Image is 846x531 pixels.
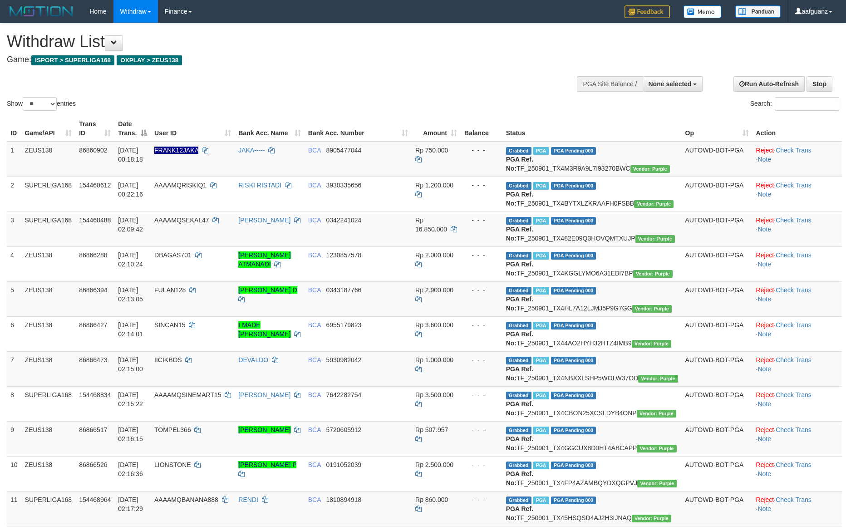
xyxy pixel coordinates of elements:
span: [DATE] 02:14:01 [118,321,143,338]
span: PGA Pending [551,217,596,225]
span: Marked by aafpengsreynich [533,322,549,329]
td: AUTOWD-BOT-PGA [682,142,753,177]
td: 3 [7,211,21,246]
span: DBAGAS701 [154,251,192,259]
span: [DATE] 02:10:24 [118,251,143,268]
span: Grabbed [506,392,531,399]
span: Vendor URL: https://trx4.1velocity.biz [637,410,676,418]
td: ZEUS138 [21,456,76,491]
td: TF_250901_TX4HL7A12LJMJ5P9G7GG [502,281,682,316]
td: ZEUS138 [21,246,76,281]
span: 154460612 [79,182,111,189]
span: Rp 3.500.000 [415,391,453,398]
span: Copy 6955179823 to clipboard [326,321,361,329]
span: AAAAMQBANANA888 [154,496,218,503]
a: Reject [756,251,774,259]
span: Marked by aafpengsreynich [533,252,549,260]
td: 10 [7,456,21,491]
span: Grabbed [506,322,531,329]
td: TF_250901_TX4NBXXLSHP5WOLW37OD [502,351,682,386]
span: 154468488 [79,216,111,224]
span: 86866427 [79,321,107,329]
span: Vendor URL: https://trx4.1velocity.biz [632,340,671,348]
span: BCA [308,391,321,398]
span: Rp 2.000.000 [415,251,453,259]
span: Grabbed [506,217,531,225]
div: - - - [464,146,499,155]
span: Marked by aafnonsreyleab [533,182,549,190]
span: 86866394 [79,286,107,294]
span: Vendor URL: https://trx4.1velocity.biz [635,235,675,243]
span: [DATE] 02:16:36 [118,461,143,477]
td: TF_250901_TX4CBON25XCSLDYB4ONP [502,386,682,421]
b: PGA Ref. No: [506,191,533,207]
td: AUTOWD-BOT-PGA [682,246,753,281]
span: Copy 0343187766 to clipboard [326,286,361,294]
span: Rp 1.200.000 [415,182,453,189]
td: 9 [7,421,21,456]
img: Button%20Memo.svg [684,5,722,18]
span: IICIKBOS [154,356,182,364]
td: · · [753,491,842,526]
a: Reject [756,496,774,503]
b: PGA Ref. No: [506,365,533,382]
div: - - - [464,495,499,504]
span: 86866517 [79,426,107,433]
span: [DATE] 02:17:29 [118,496,143,512]
span: Copy 5930982042 to clipboard [326,356,361,364]
a: Note [757,400,771,408]
a: Check Trans [776,147,812,154]
td: AUTOWD-BOT-PGA [682,351,753,386]
span: Copy 1810894918 to clipboard [326,496,361,503]
span: 154468964 [79,496,111,503]
a: Note [757,261,771,268]
span: Vendor URL: https://trx4.1velocity.biz [638,375,678,383]
th: User ID: activate to sort column ascending [151,116,235,142]
span: [DATE] 02:16:15 [118,426,143,442]
span: AAAAMQRISKIQ1 [154,182,207,189]
a: [PERSON_NAME] D [238,286,297,294]
td: ZEUS138 [21,142,76,177]
div: - - - [464,425,499,434]
span: Vendor URL: https://trx4.1velocity.biz [637,480,677,487]
span: BCA [308,496,321,503]
span: Marked by aafnonsreyleab [533,392,549,399]
td: · · [753,246,842,281]
td: AUTOWD-BOT-PGA [682,491,753,526]
td: TF_250901_TX482E09Q3HOVQMTXUJP [502,211,682,246]
td: TF_250901_TX4FP4AZAMBQYDXQGPVJ [502,456,682,491]
td: ZEUS138 [21,316,76,351]
a: Reject [756,391,774,398]
td: · · [753,211,842,246]
a: Note [757,226,771,233]
td: TF_250901_TX4M3R9A9L7I93270BWC [502,142,682,177]
a: Note [757,330,771,338]
th: Balance [461,116,502,142]
th: Amount: activate to sort column ascending [412,116,461,142]
a: [PERSON_NAME] P [238,461,296,468]
span: Grabbed [506,497,531,504]
span: Nama rekening ada tanda titik/strip, harap diedit [154,147,198,154]
span: [DATE] 02:15:00 [118,356,143,373]
a: Check Trans [776,321,812,329]
a: I MADE [PERSON_NAME] [238,321,290,338]
span: LIONSTONE [154,461,191,468]
span: PGA Pending [551,427,596,434]
td: TF_250901_TX4BYTXLZKRAAFH0FSBB [502,177,682,211]
a: RENDI [238,496,258,503]
a: Check Trans [776,496,812,503]
a: Note [757,295,771,303]
span: PGA Pending [551,252,596,260]
a: [PERSON_NAME] [238,216,290,224]
a: Note [757,505,771,512]
span: Marked by aafpengsreynich [533,147,549,155]
span: [DATE] 00:22:16 [118,182,143,198]
a: Reject [756,461,774,468]
td: 7 [7,351,21,386]
span: BCA [308,251,321,259]
span: [DATE] 02:13:05 [118,286,143,303]
a: Run Auto-Refresh [733,76,805,92]
th: Game/API: activate to sort column ascending [21,116,76,142]
a: Check Trans [776,182,812,189]
a: [PERSON_NAME] [238,391,290,398]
